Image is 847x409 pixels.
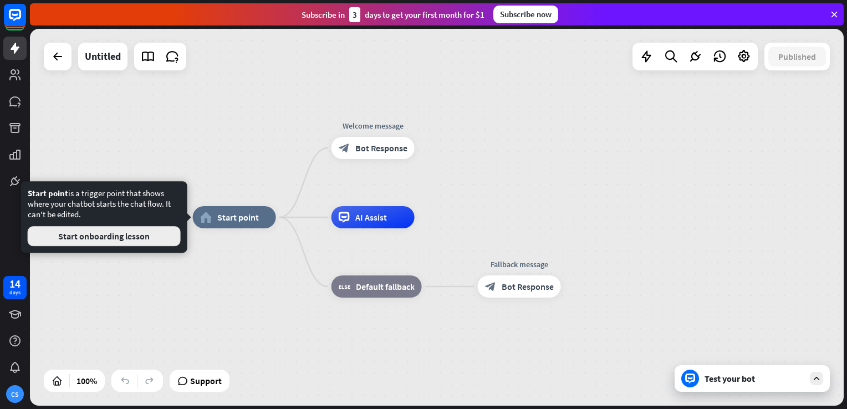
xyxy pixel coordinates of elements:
[9,4,42,38] button: Open LiveChat chat widget
[28,188,68,198] span: Start point
[28,226,181,246] button: Start onboarding lesson
[339,281,350,292] i: block_fallback
[502,281,554,292] span: Bot Response
[28,188,181,246] div: is a trigger point that shows where your chatbot starts the chat flow. It can't be edited.
[355,142,407,154] span: Bot Response
[200,212,212,223] i: home_2
[705,373,804,384] div: Test your bot
[6,385,24,403] div: CS
[355,212,387,223] span: AI Assist
[485,281,496,292] i: block_bot_response
[73,372,100,390] div: 100%
[302,7,484,22] div: Subscribe in days to get your first month for $1
[339,142,350,154] i: block_bot_response
[349,7,360,22] div: 3
[470,259,569,270] div: Fallback message
[9,279,21,289] div: 14
[493,6,558,23] div: Subscribe now
[85,43,121,70] div: Untitled
[217,212,259,223] span: Start point
[323,120,423,131] div: Welcome message
[356,281,415,292] span: Default fallback
[190,372,222,390] span: Support
[9,289,21,296] div: days
[768,47,826,67] button: Published
[3,276,27,299] a: 14 days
